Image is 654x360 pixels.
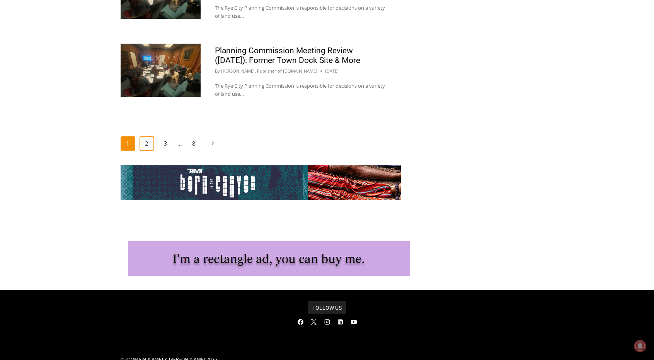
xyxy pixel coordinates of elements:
a: [PERSON_NAME], Publisher of [DOMAIN_NAME] [221,68,317,74]
a: Instagram [321,316,333,328]
a: YouTube [348,316,359,328]
a: 3 [158,136,173,151]
a: 8 [187,136,201,151]
a: Linkedin [335,316,346,328]
div: "We would have speakers with experience in local journalism speak to us about their experiences a... [195,0,365,75]
img: (PHOTO: The City of Rye Planning Commission in deliberations on Wainwright House's event approval... [121,44,201,97]
a: X [308,316,320,328]
span: Intern @ [DOMAIN_NAME] [202,77,358,94]
div: "[PERSON_NAME]'s draw is the fine variety of pristine raw fish kept on hand" [79,48,110,92]
a: Facebook [295,316,306,328]
time: [DATE] [325,68,339,75]
span: Open Tues. - Sun. [PHONE_NUMBER] [2,80,76,109]
span: By [215,68,220,75]
a: Open Tues. - Sun. [PHONE_NUMBER] [0,78,78,96]
a: Intern @ [DOMAIN_NAME] [186,75,375,96]
p: The Rye City Planning Commission is responsible for decisions on a variety of land use… [215,82,387,98]
a: 2 [140,136,154,151]
span: … [177,137,182,150]
a: Planning Commission Meeting Review ([DATE]): Former Town Dock Site & More [215,46,360,65]
nav: Page navigation [121,136,401,151]
img: I'm a rectangle ad, you can buy me [128,241,410,276]
p: The Rye City Planning Commission is responsible for decisions on a variety of land use… [215,4,387,20]
h2: FOLLOW US [308,301,346,314]
span: 1 [121,136,135,151]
